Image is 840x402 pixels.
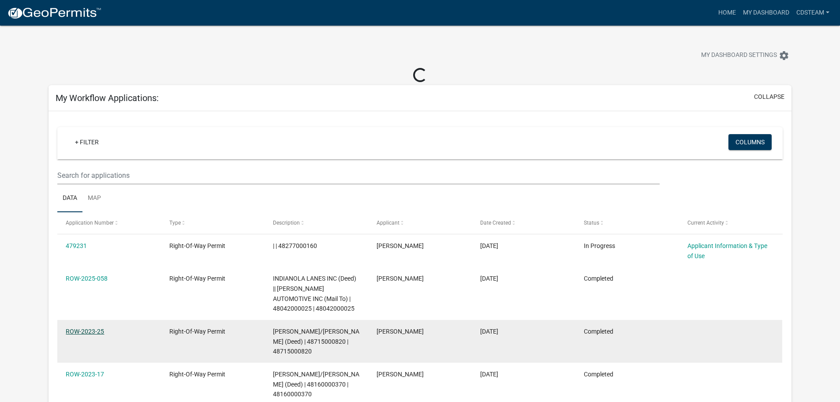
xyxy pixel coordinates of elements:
[57,212,161,233] datatable-header-cell: Application Number
[273,328,359,355] span: SCHEURENBRAND, JAMES D/STACI L (Deed) | 48715000820 | 48715000820
[273,220,300,226] span: Description
[169,328,225,335] span: Right-Of-Way Permit
[584,328,613,335] span: Completed
[779,50,789,61] i: settings
[715,4,739,21] a: Home
[377,275,424,282] span: Signe Pedersen
[56,93,159,103] h5: My Workflow Applications:
[480,328,498,335] span: 07/17/2023
[273,275,356,312] span: INDIANOLA LANES INC (Deed) || O'REILLY AUTOMOTIVE INC (Mail To) | 48042000025 | 48042000025
[66,275,108,282] a: ROW-2025-058
[57,184,82,213] a: Data
[82,184,106,213] a: Map
[169,371,225,378] span: Right-Of-Way Permit
[273,242,317,249] span: | | 48277000160
[584,242,615,249] span: In Progress
[575,212,679,233] datatable-header-cell: Status
[169,242,225,249] span: Right-Of-Way Permit
[480,371,498,378] span: 06/08/2023
[66,371,104,378] a: ROW-2023-17
[584,220,599,226] span: Status
[368,212,472,233] datatable-header-cell: Applicant
[377,328,424,335] span: Signe Pedersen
[169,220,181,226] span: Type
[57,166,659,184] input: Search for applications
[68,134,106,150] a: + Filter
[480,220,511,226] span: Date Created
[679,212,782,233] datatable-header-cell: Current Activity
[480,242,498,249] span: 09/16/2025
[584,371,613,378] span: Completed
[701,50,777,61] span: My Dashboard Settings
[265,212,368,233] datatable-header-cell: Description
[66,220,114,226] span: Application Number
[66,328,104,335] a: ROW-2023-25
[739,4,793,21] a: My Dashboard
[480,275,498,282] span: 06/02/2025
[687,242,767,259] a: Applicant Information & Type of Use
[687,220,724,226] span: Current Activity
[377,242,424,249] span: Signe Pedersen
[66,242,87,249] a: 479231
[169,275,225,282] span: Right-Of-Way Permit
[728,134,772,150] button: Columns
[161,212,265,233] datatable-header-cell: Type
[377,220,399,226] span: Applicant
[377,371,424,378] span: Signe Pedersen
[472,212,575,233] datatable-header-cell: Date Created
[584,275,613,282] span: Completed
[273,371,359,398] span: BRAZIE, ANDREW R/KAYLA D (Deed) | 48160000370 | 48160000370
[793,4,833,21] a: CDSteam
[694,47,796,64] button: My Dashboard Settingssettings
[754,92,784,101] button: collapse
